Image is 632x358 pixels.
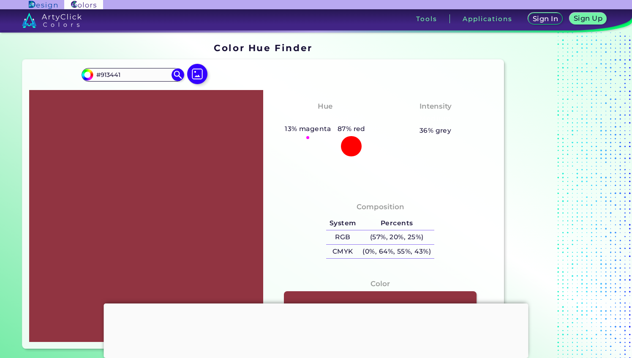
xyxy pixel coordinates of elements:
h5: 87% red [334,123,369,134]
h4: Composition [357,201,404,213]
iframe: Advertisement [104,303,528,356]
h5: System [326,216,359,230]
h3: Pinkish Red [297,114,353,124]
img: icon search [172,68,184,81]
img: logo_artyclick_colors_white.svg [22,13,82,28]
h3: Medium [416,114,455,124]
h5: RGB [326,230,359,244]
h5: 13% magenta [281,123,334,134]
h1: Color Hue Finder [214,41,312,54]
h5: CMYK [326,245,359,259]
h5: 36% grey [420,125,452,136]
h5: (0%, 64%, 55%, 43%) [360,245,434,259]
h4: Color [370,278,390,290]
h5: Percents [360,216,434,230]
h5: (57%, 20%, 25%) [360,230,434,244]
h3: Applications [463,16,512,22]
input: type color.. [93,69,172,80]
h4: Hue [318,100,332,112]
h3: Tools [416,16,437,22]
a: Sign Up [571,14,605,24]
img: ArtyClick Design logo [29,1,57,9]
iframe: Advertisement [507,40,613,352]
img: icon picture [187,64,207,84]
a: Sign In [530,14,561,24]
h4: Intensity [420,100,452,112]
h5: Sign Up [575,15,601,22]
h5: Sign In [534,16,557,22]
